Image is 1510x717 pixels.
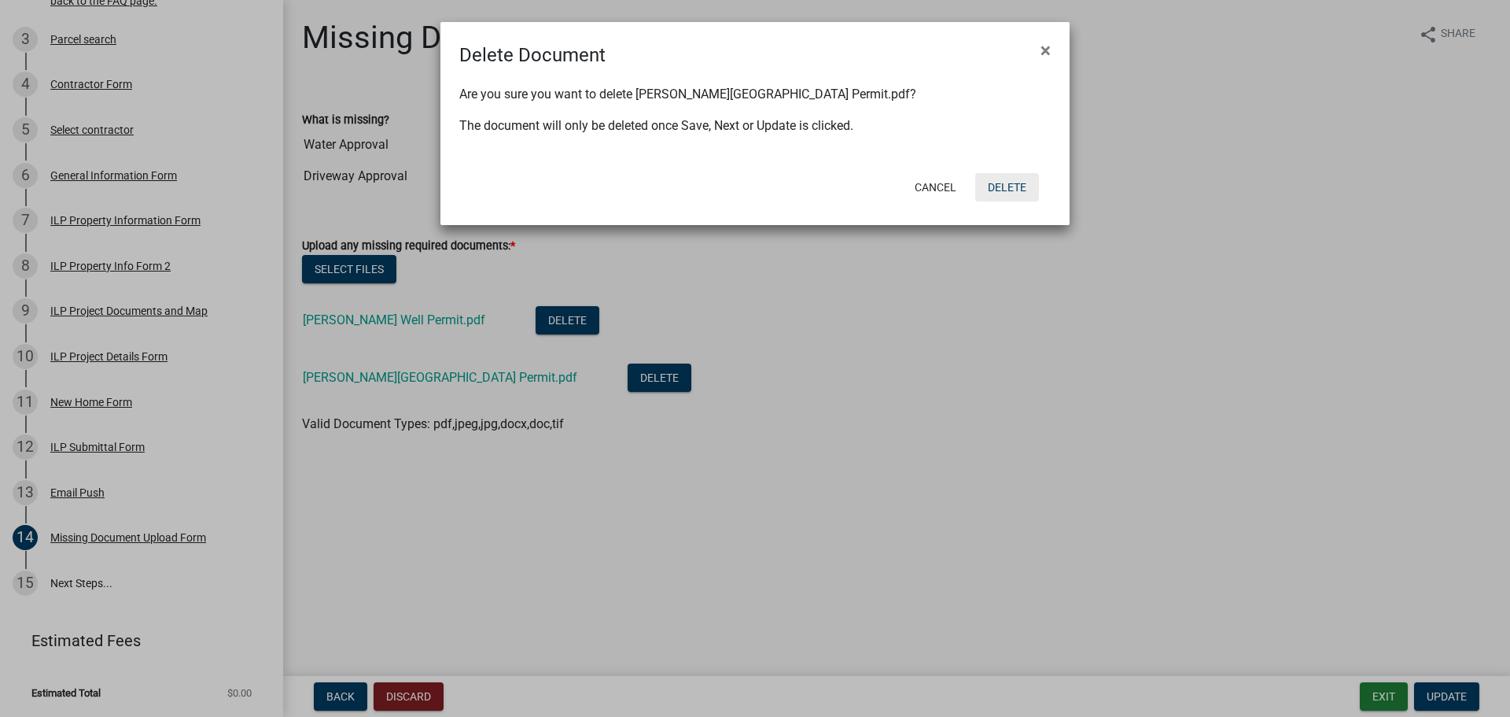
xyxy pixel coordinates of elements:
h4: Delete Document [459,41,606,69]
span: × [1040,39,1051,61]
button: Close [1028,28,1063,72]
button: Cancel [902,173,969,201]
p: The document will only be deleted once Save, Next or Update is clicked. [459,116,1051,135]
button: Delete [975,173,1039,201]
p: Are you sure you want to delete [PERSON_NAME][GEOGRAPHIC_DATA] Permit.pdf? [459,85,1051,104]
